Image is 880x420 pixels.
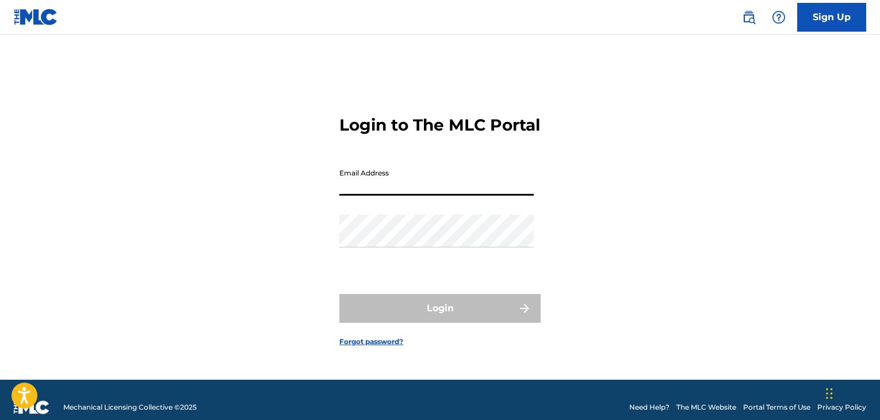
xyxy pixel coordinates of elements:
img: logo [14,400,49,414]
img: search [742,10,756,24]
iframe: Chat Widget [822,365,880,420]
div: Help [767,6,790,29]
a: The MLC Website [676,402,736,413]
a: Sign Up [797,3,866,32]
img: help [772,10,786,24]
a: Need Help? [629,402,669,413]
h3: Login to The MLC Portal [339,115,540,135]
a: Forgot password? [339,337,403,347]
div: Μεταφορά [826,376,833,411]
span: Mechanical Licensing Collective © 2025 [63,402,197,413]
a: Privacy Policy [817,402,866,413]
div: Widget συνομιλίας [822,365,880,420]
a: Portal Terms of Use [743,402,810,413]
a: Public Search [737,6,760,29]
img: MLC Logo [14,9,58,25]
